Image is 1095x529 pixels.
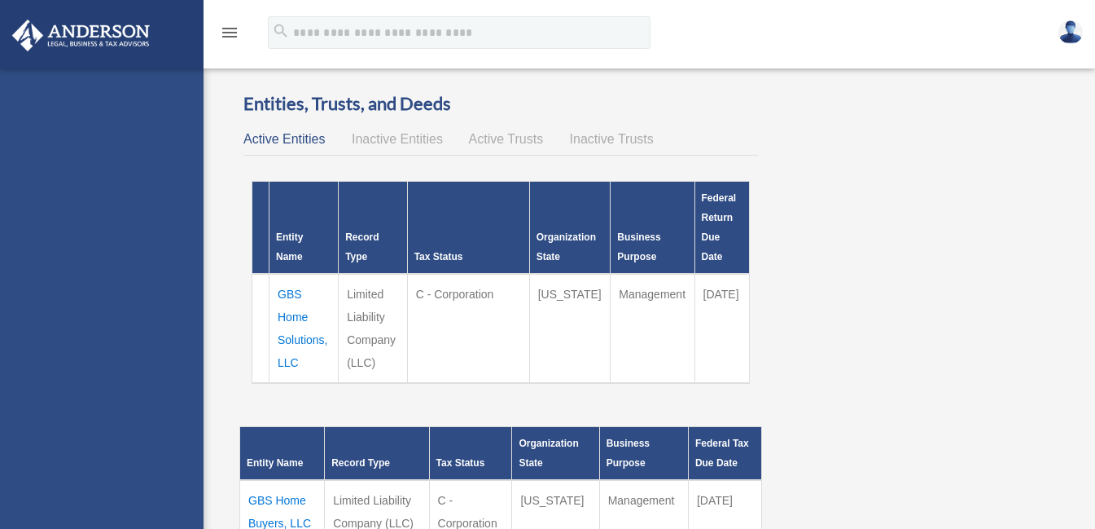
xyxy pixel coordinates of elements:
[352,132,443,146] span: Inactive Entities
[339,182,407,275] th: Record Type
[694,182,749,275] th: Federal Return Due Date
[512,427,599,481] th: Organization State
[570,132,654,146] span: Inactive Trusts
[269,274,339,383] td: GBS Home Solutions, LLC
[240,427,325,481] th: Entity Name
[599,427,688,481] th: Business Purpose
[220,23,239,42] i: menu
[1058,20,1083,44] img: User Pic
[220,29,239,42] a: menu
[243,91,758,117] h3: Entities, Trusts, and Deeds
[407,182,529,275] th: Tax Status
[694,274,749,383] td: [DATE]
[469,132,544,146] span: Active Trusts
[325,427,429,481] th: Record Type
[611,274,694,383] td: Management
[272,22,290,40] i: search
[688,427,761,481] th: Federal Tax Due Date
[7,20,155,51] img: Anderson Advisors Platinum Portal
[529,274,611,383] td: [US_STATE]
[529,182,611,275] th: Organization State
[429,427,512,481] th: Tax Status
[407,274,529,383] td: C - Corporation
[611,182,694,275] th: Business Purpose
[243,132,325,146] span: Active Entities
[339,274,407,383] td: Limited Liability Company (LLC)
[269,182,339,275] th: Entity Name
